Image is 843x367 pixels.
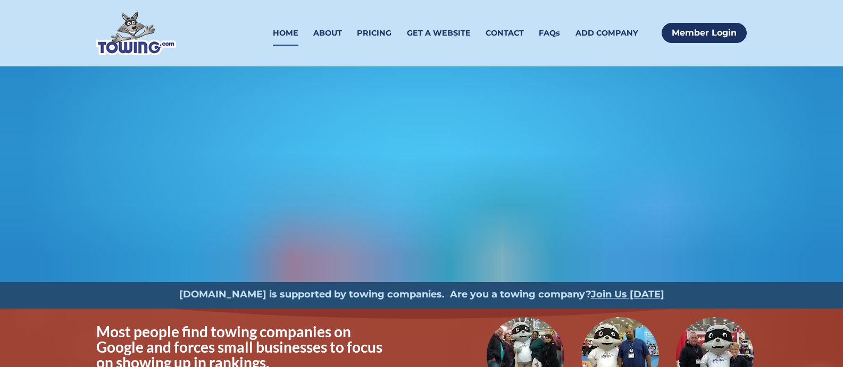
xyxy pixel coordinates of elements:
[96,11,176,55] img: Towing.com Logo
[662,23,747,43] a: Member Login
[357,21,391,46] a: PRICING
[539,21,560,46] a: FAQs
[273,21,298,46] a: HOME
[486,21,524,46] a: CONTACT
[575,21,638,46] a: ADD COMPANY
[591,288,664,300] a: Join Us [DATE]
[179,288,591,300] strong: [DOMAIN_NAME] is supported by towing companies. Are you a towing company?
[313,21,342,46] a: ABOUT
[407,21,471,46] a: GET A WEBSITE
